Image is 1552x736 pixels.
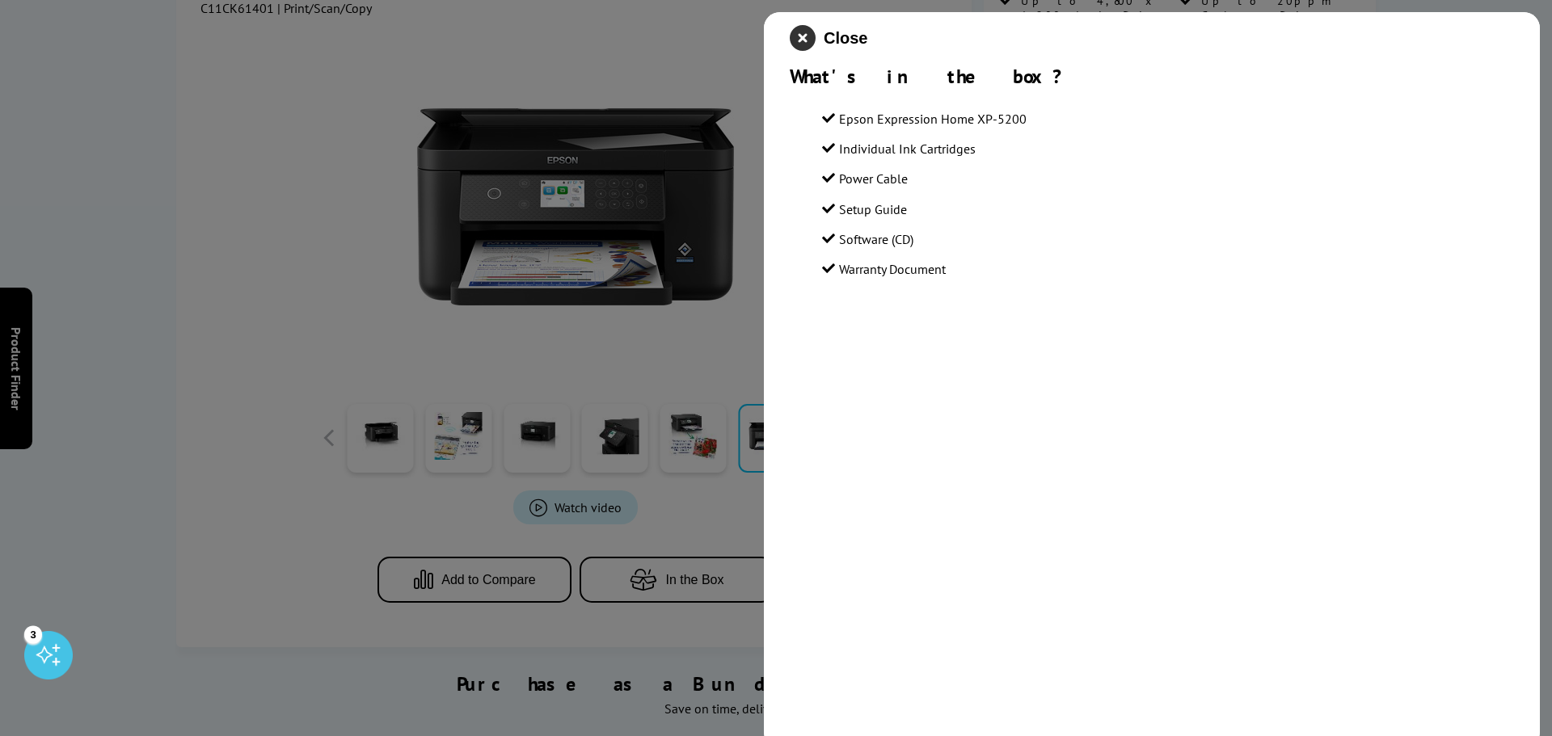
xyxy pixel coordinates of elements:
span: Warranty Document [839,261,946,277]
span: Software (CD) [839,231,913,247]
span: Setup Guide [839,201,907,217]
span: Power Cable [839,170,908,187]
span: Epson Expression Home XP-5200 [839,111,1027,127]
span: Individual Ink Cartridges [839,141,976,157]
div: 3 [24,625,42,643]
button: close modal [790,25,867,51]
div: What's in the box? [790,64,1514,89]
span: Close [824,29,867,48]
